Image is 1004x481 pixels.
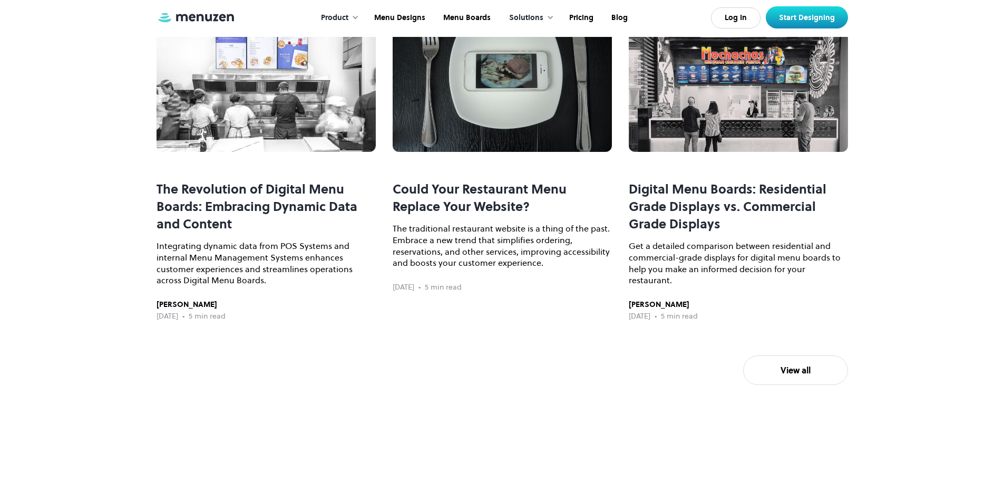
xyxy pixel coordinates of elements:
div: 5 min read [425,282,462,293]
a: Log In [711,7,761,28]
div: Get a detailed comparison between residential and commercial-grade displays for digital menu boar... [629,240,848,286]
a: Digital Menu Boards: Residential Grade Displays vs. Commercial Grade Displays [629,180,848,233]
div: • [655,311,657,322]
a: Pricing [559,2,601,34]
div: Solutions [509,12,543,24]
div: Product [321,12,348,24]
a: Could Your Restaurant Menu Replace Your Website? [393,180,612,215]
div: [DATE] [629,311,650,322]
div: • [418,282,421,293]
div: [PERSON_NAME] [157,299,226,311]
div: 5 min read [661,311,698,322]
div: Integrating dynamic data from POS Systems and internal Menu Management Systems enhances customer ... [157,240,376,286]
a: Blog [601,2,636,34]
div: 5 min read [189,311,226,322]
div: • [182,311,184,322]
div: Product [310,2,364,34]
a: Menu Designs [364,2,433,34]
a: The Revolution of Digital Menu Boards: Embracing Dynamic Data and Content [157,180,376,233]
div: [DATE] [157,311,178,322]
div: [PERSON_NAME] [629,299,698,311]
a: Start Designing [766,6,848,28]
div: Solutions [499,2,559,34]
div: [DATE] [393,282,414,293]
a: View all [743,355,848,385]
div: The traditional restaurant website is a thing of the past. Embrace a new trend that simplifies or... [393,223,612,269]
a: Menu Boards [433,2,499,34]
